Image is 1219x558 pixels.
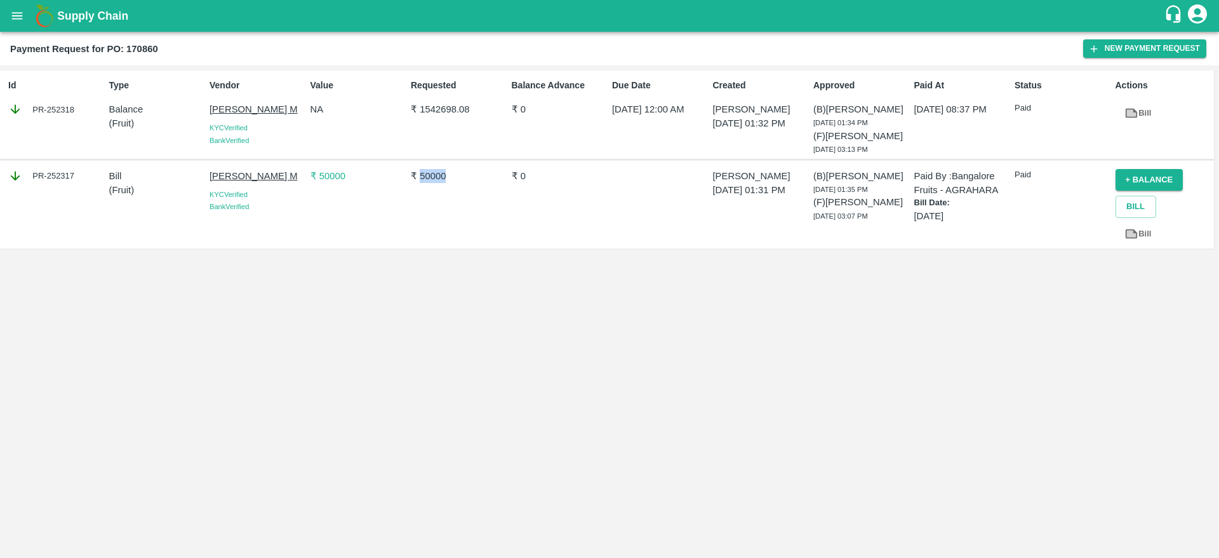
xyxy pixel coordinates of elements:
p: Type [109,79,204,92]
p: [DATE] 01:31 PM [713,183,808,197]
p: (F) [PERSON_NAME] [813,195,909,209]
span: Bank Verified [210,137,249,144]
span: Bank Verified [210,203,249,210]
div: account of current user [1186,3,1209,29]
p: [DATE] 01:32 PM [713,116,808,130]
img: logo [32,3,57,29]
p: ₹ 0 [512,102,607,116]
p: Paid [1015,169,1110,181]
p: [PERSON_NAME] [713,102,808,116]
button: Bill [1116,196,1156,218]
a: Supply Chain [57,7,1164,25]
p: Paid By : Bangalore Fruits - AGRAHARA [914,169,1009,198]
div: PR-252318 [8,102,103,116]
p: Actions [1116,79,1211,92]
p: NA [310,102,406,116]
p: Paid At [914,79,1009,92]
p: ₹ 50000 [411,169,506,183]
p: Approved [813,79,909,92]
span: [DATE] 03:07 PM [813,212,868,220]
p: (F) [PERSON_NAME] [813,129,909,143]
p: [PERSON_NAME] [713,169,808,183]
b: Supply Chain [57,10,128,22]
p: Id [8,79,103,92]
p: Bill [109,169,204,183]
p: Balance Advance [512,79,607,92]
p: Due Date [612,79,707,92]
p: Balance [109,102,204,116]
p: [DATE] 08:37 PM [914,102,1009,116]
p: Status [1015,79,1110,92]
p: [PERSON_NAME] M [210,102,305,116]
span: [DATE] 01:34 PM [813,119,868,126]
b: Payment Request for PO: 170860 [10,44,158,54]
button: open drawer [3,1,32,31]
span: KYC Verified [210,191,248,198]
p: Requested [411,79,506,92]
p: Bill Date: [914,197,1009,209]
p: [PERSON_NAME] M [210,169,305,183]
p: Vendor [210,79,305,92]
div: customer-support [1164,4,1186,27]
span: [DATE] 03:13 PM [813,146,868,153]
p: ₹ 1542698.08 [411,102,506,116]
p: Value [310,79,406,92]
p: Paid [1015,102,1110,114]
div: PR-252317 [8,169,103,183]
p: ( Fruit ) [109,116,204,130]
a: Bill [1116,102,1161,125]
p: (B) [PERSON_NAME] [813,169,909,183]
button: New Payment Request [1083,39,1206,58]
p: Created [713,79,808,92]
button: + balance [1116,169,1183,191]
p: (B) [PERSON_NAME] [813,102,909,116]
span: KYC Verified [210,124,248,132]
span: [DATE] 01:35 PM [813,186,868,193]
p: ₹ 50000 [310,169,406,183]
a: Bill [1116,223,1161,245]
p: [DATE] [914,209,1009,223]
p: ₹ 0 [512,169,607,183]
p: [DATE] 12:00 AM [612,102,707,116]
p: ( Fruit ) [109,183,204,197]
